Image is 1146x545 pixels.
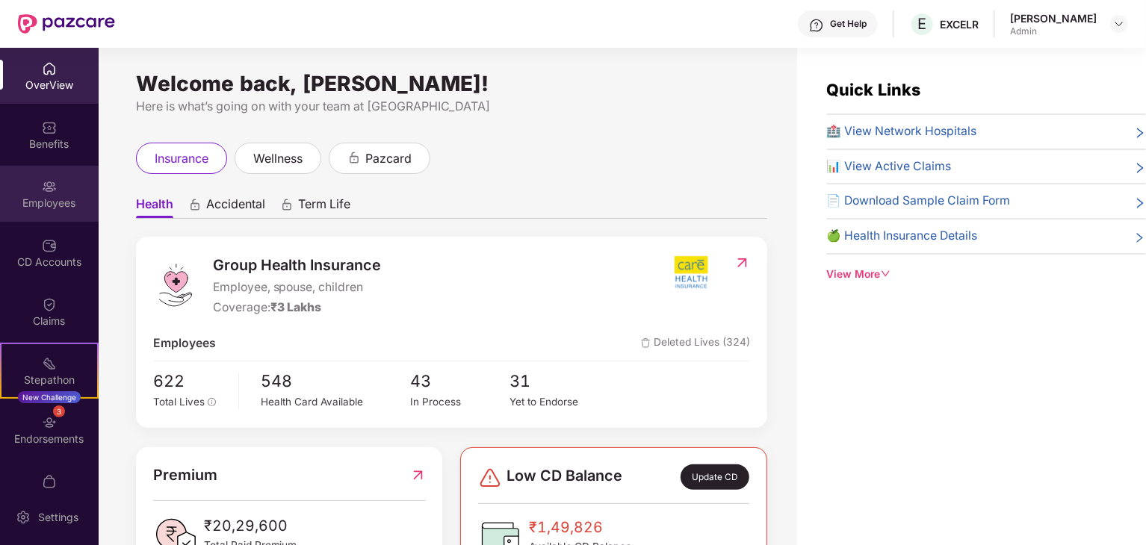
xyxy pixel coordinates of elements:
[136,78,767,90] div: Welcome back, [PERSON_NAME]!
[809,18,824,33] img: svg+xml;base64,PHN2ZyBpZD0iSGVscC0zMngzMiIgeG1sbnM9Imh0dHA6Ly93d3cudzMub3JnLzIwMDAvc3ZnIiB3aWR0aD...
[206,196,265,218] span: Accidental
[42,415,57,430] img: svg+xml;base64,PHN2ZyBpZD0iRW5kb3JzZW1lbnRzIiB4bWxucz0iaHR0cDovL3d3dy53My5vcmcvMjAwMC9zdmciIHdpZH...
[18,14,115,34] img: New Pazcare Logo
[42,297,57,312] img: svg+xml;base64,PHN2ZyBpZD0iQ2xhaW0iIHhtbG5zPSJodHRwOi8vd3d3LnczLm9yZy8yMDAwL3N2ZyIgd2lkdGg9IjIwIi...
[410,464,426,487] img: RedirectIcon
[136,196,173,218] span: Health
[827,122,977,141] span: 🏥 View Network Hospitals
[827,227,978,246] span: 🍏 Health Insurance Details
[298,196,350,218] span: Term Life
[16,510,31,525] img: svg+xml;base64,PHN2ZyBpZD0iU2V0dGluZy0yMHgyMCIgeG1sbnM9Imh0dHA6Ly93d3cudzMub3JnLzIwMDAvc3ZnIiB3aW...
[213,254,382,277] span: Group Health Insurance
[1134,230,1146,246] span: right
[507,464,622,490] span: Low CD Balance
[188,198,202,211] div: animation
[1010,25,1097,37] div: Admin
[940,17,979,31] div: EXCELR
[365,149,412,168] span: pazcard
[153,369,228,394] span: 622
[42,238,57,253] img: svg+xml;base64,PHN2ZyBpZD0iQ0RfQWNjb3VudHMiIGRhdGEtbmFtZT0iQ0QgQWNjb3VudHMiIHhtbG5zPSJodHRwOi8vd3...
[253,149,303,168] span: wellness
[153,396,205,408] span: Total Lives
[681,464,749,490] div: Update CD
[510,369,610,394] span: 31
[734,255,750,270] img: RedirectIcon
[1,373,97,387] div: Stepathon
[510,394,610,410] div: Yet to Endorse
[280,198,294,211] div: animation
[261,369,411,394] span: 548
[347,151,361,164] div: animation
[270,300,322,314] span: ₹3 Lakhs
[18,391,81,403] div: New Challenge
[1113,18,1125,30] img: svg+xml;base64,PHN2ZyBpZD0iRHJvcGRvd24tMzJ4MzIiIHhtbG5zPSJodHRwOi8vd3d3LnczLm9yZy8yMDAwL3N2ZyIgd2...
[42,356,57,371] img: svg+xml;base64,PHN2ZyB4bWxucz0iaHR0cDovL3d3dy53My5vcmcvMjAwMC9zdmciIHdpZHRoPSIyMSIgaGVpZ2h0PSIyMC...
[1134,161,1146,176] span: right
[53,405,65,417] div: 3
[663,254,719,291] img: insurerIcon
[827,158,952,176] span: 📊 View Active Claims
[204,514,297,538] span: ₹20,29,600
[410,369,509,394] span: 43
[1134,195,1146,211] span: right
[208,398,217,407] span: info-circle
[827,80,921,99] span: Quick Links
[42,179,57,194] img: svg+xml;base64,PHN2ZyBpZD0iRW1wbG95ZWVzIiB4bWxucz0iaHR0cDovL3d3dy53My5vcmcvMjAwMC9zdmciIHdpZHRoPS...
[261,394,411,410] div: Health Card Available
[410,394,509,410] div: In Process
[1010,11,1097,25] div: [PERSON_NAME]
[153,334,216,353] span: Employees
[641,334,750,353] span: Deleted Lives (324)
[42,120,57,135] img: svg+xml;base64,PHN2ZyBpZD0iQmVuZWZpdHMiIHhtbG5zPSJodHRwOi8vd3d3LnczLm9yZy8yMDAwL3N2ZyIgd2lkdGg9Ij...
[827,192,1011,211] span: 📄 Download Sample Claim Form
[641,338,651,348] img: deleteIcon
[213,278,382,297] span: Employee, spouse, children
[478,466,502,490] img: svg+xml;base64,PHN2ZyBpZD0iRGFuZ2VyLTMyeDMyIiB4bWxucz0iaHR0cDovL3d3dy53My5vcmcvMjAwMC9zdmciIHdpZH...
[34,510,83,525] div: Settings
[918,15,927,33] span: E
[213,299,382,317] div: Coverage:
[42,474,57,489] img: svg+xml;base64,PHN2ZyBpZD0iTXlfT3JkZXJzIiBkYXRhLW5hbWU9Ik15IE9yZGVycyIgeG1sbnM9Imh0dHA6Ly93d3cudz...
[830,18,867,30] div: Get Help
[153,263,198,308] img: logo
[42,61,57,76] img: svg+xml;base64,PHN2ZyBpZD0iSG9tZSIgeG1sbnM9Imh0dHA6Ly93d3cudzMub3JnLzIwMDAvc3ZnIiB3aWR0aD0iMjAiIG...
[155,149,208,168] span: insurance
[529,516,631,539] span: ₹1,49,826
[827,267,1146,283] div: View More
[881,269,891,279] span: down
[136,97,767,116] div: Here is what’s going on with your team at [GEOGRAPHIC_DATA]
[153,464,217,487] span: Premium
[1134,125,1146,141] span: right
